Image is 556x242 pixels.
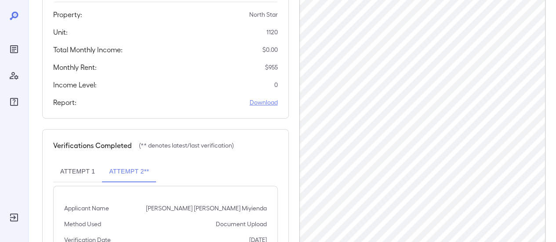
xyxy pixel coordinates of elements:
p: $ 0.00 [262,45,278,54]
button: Attempt 2** [102,161,156,182]
a: Download [250,98,278,107]
h5: Monthly Rent: [53,62,97,72]
p: Applicant Name [64,204,109,213]
div: Manage Users [7,69,21,83]
h5: Total Monthly Income: [53,44,123,55]
h5: Report: [53,97,76,108]
h5: Income Level: [53,79,97,90]
div: FAQ [7,95,21,109]
p: Document Upload [216,220,267,228]
h5: Property: [53,9,82,20]
p: North Star [249,10,278,19]
p: 1120 [266,28,278,36]
h5: Verifications Completed [53,140,132,151]
p: (** denotes latest/last verification) [139,141,234,150]
button: Attempt 1 [53,161,102,182]
p: 0 [274,80,278,89]
p: [PERSON_NAME] [PERSON_NAME] Miyienda [146,204,267,213]
div: Reports [7,42,21,56]
p: $ 955 [265,63,278,72]
div: Log Out [7,210,21,224]
h5: Unit: [53,27,68,37]
p: Method Used [64,220,101,228]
